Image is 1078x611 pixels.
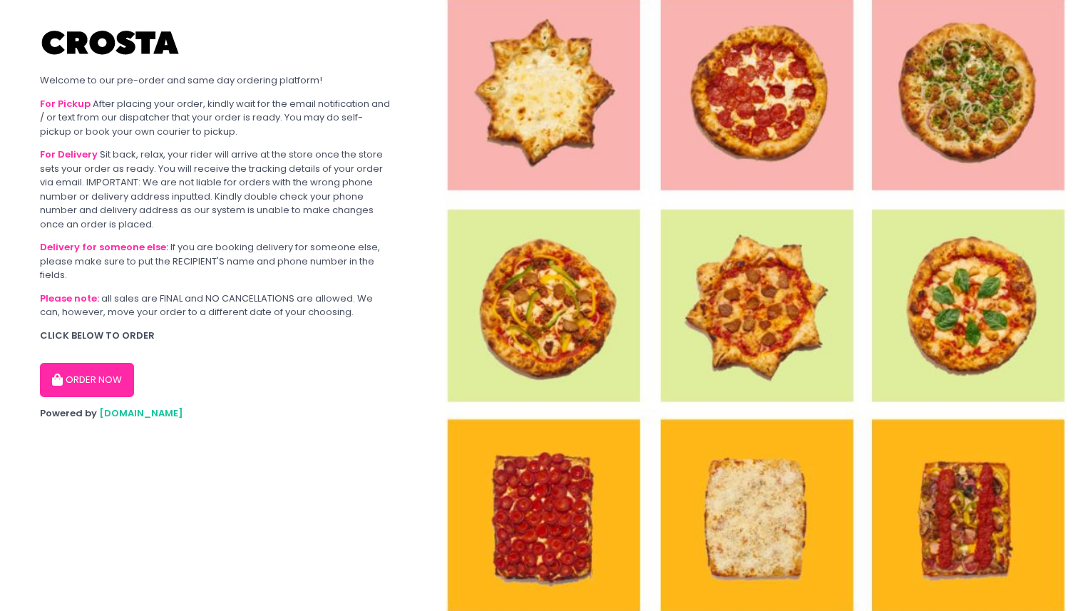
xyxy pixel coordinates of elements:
div: If you are booking delivery for someone else, please make sure to put the RECIPIENT'S name and ph... [40,240,391,282]
b: Please note: [40,292,99,305]
b: For Delivery [40,148,98,161]
div: After placing your order, kindly wait for the email notification and / or text from our dispatche... [40,97,391,139]
button: ORDER NOW [40,363,134,397]
b: Delivery for someone else: [40,240,168,254]
div: Welcome to our pre-order and same day ordering platform! [40,73,391,88]
div: Powered by [40,406,391,421]
div: Sit back, relax, your rider will arrive at the store once the store sets your order as ready. You... [40,148,391,231]
div: CLICK BELOW TO ORDER [40,329,391,343]
div: all sales are FINAL and NO CANCELLATIONS are allowed. We can, however, move your order to a diffe... [40,292,391,319]
a: [DOMAIN_NAME] [99,406,183,420]
img: Crosta Pizzeria [40,21,183,64]
b: For Pickup [40,97,91,111]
